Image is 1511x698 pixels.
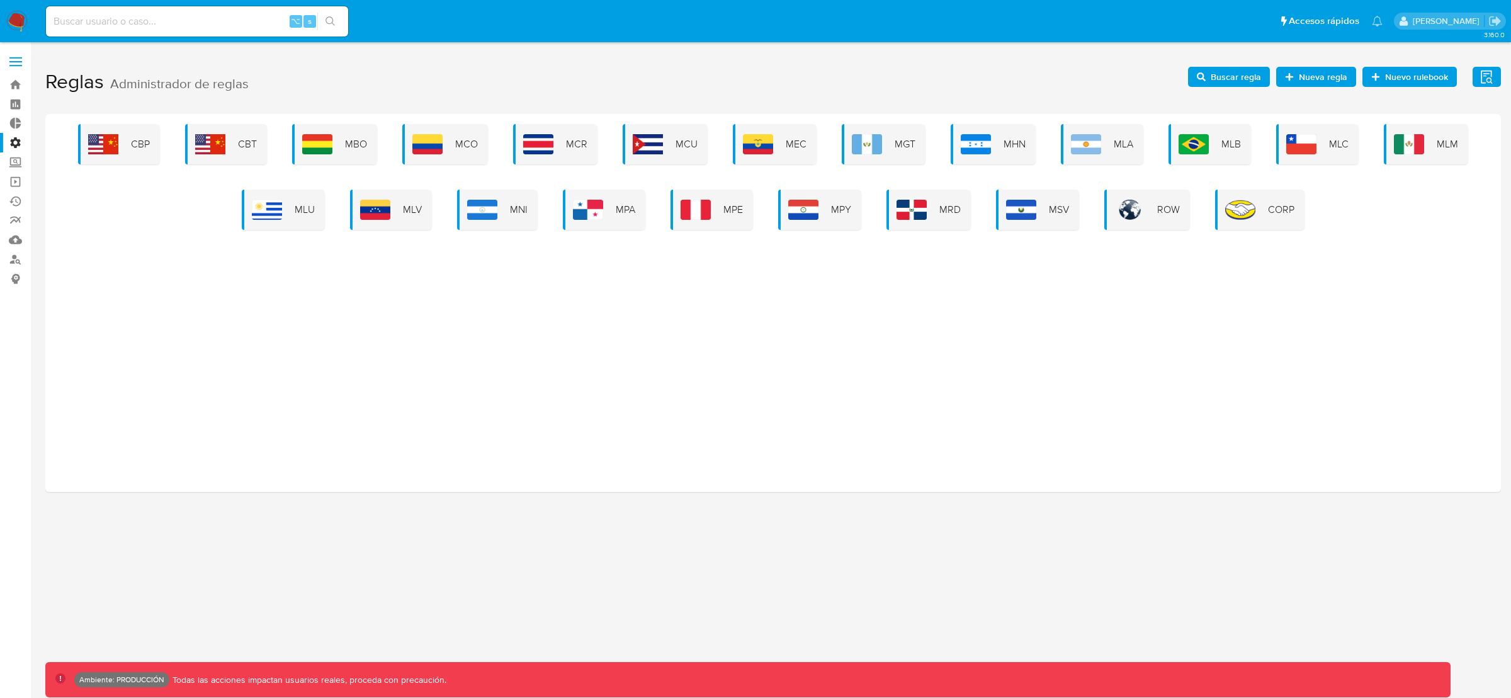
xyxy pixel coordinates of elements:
a: Salir [1488,14,1502,28]
button: search-icon [317,13,343,30]
p: Todas las acciones impactan usuarios reales, proceda con precaución. [169,674,446,686]
span: Accesos rápidos [1289,14,1359,28]
p: Ambiente: PRODUCCIÓN [79,677,164,682]
p: david.garay@mercadolibre.com.co [1413,15,1484,27]
a: Notificaciones [1372,16,1383,26]
span: ⌥ [291,15,300,27]
span: s [308,15,312,27]
input: Buscar usuario o caso... [46,13,348,30]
